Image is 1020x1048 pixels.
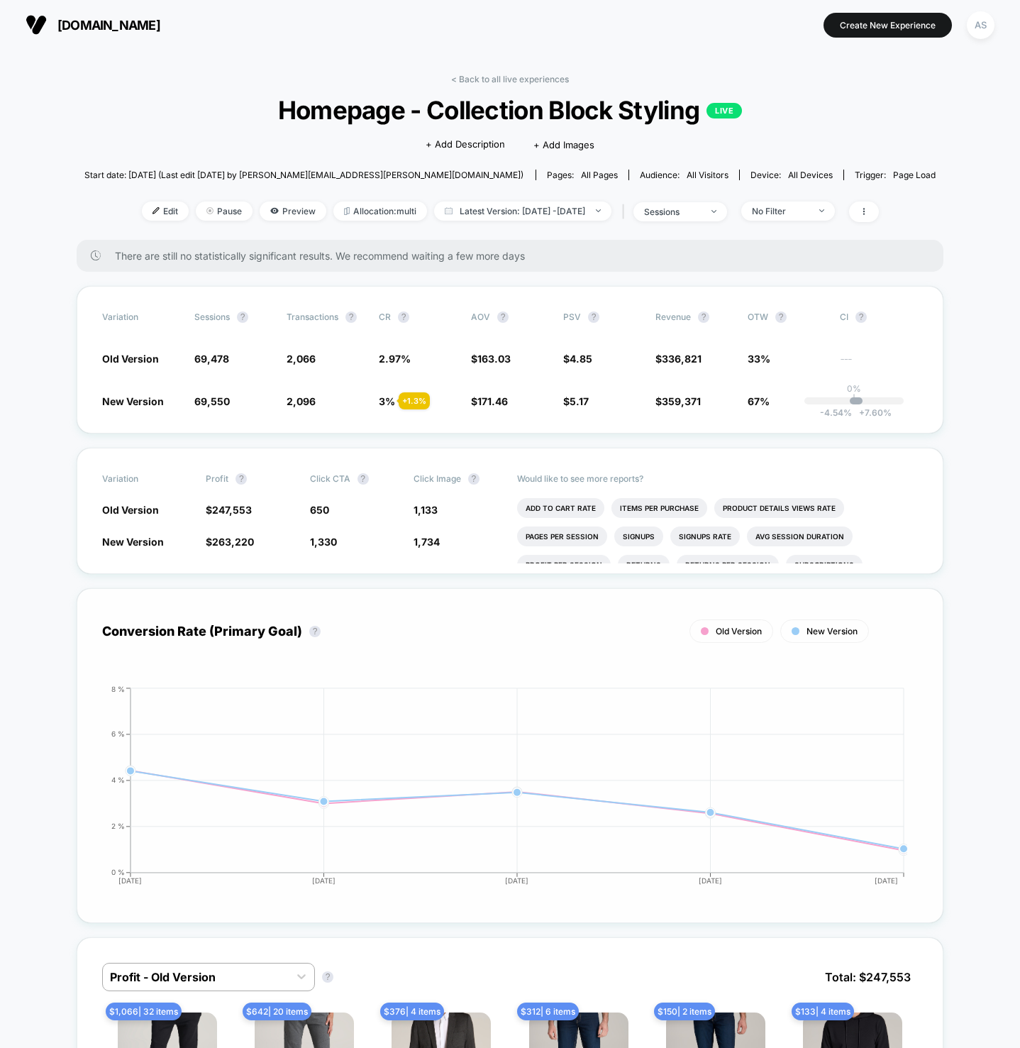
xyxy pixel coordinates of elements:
div: Pages: [547,170,618,180]
span: AOV [471,311,490,322]
div: CONVERSION_RATE [88,685,904,898]
span: 1,330 [310,536,337,548]
img: end [711,210,716,213]
span: $ 312 | 6 items [517,1003,579,1020]
tspan: [DATE] [699,876,722,885]
span: 7.60 % [852,407,892,418]
tspan: 2 % [111,822,125,830]
button: ? [309,626,321,637]
span: 359,371 [662,395,701,407]
span: Profit [206,473,228,484]
li: Returns Per Session [677,555,779,575]
span: all pages [581,170,618,180]
li: Returns [618,555,670,575]
div: + 1.3 % [399,392,430,409]
button: ? [345,311,357,323]
button: ? [775,311,787,323]
span: Variation [102,473,180,485]
button: ? [357,473,369,485]
span: [DOMAIN_NAME] [57,18,160,33]
span: New Version [806,626,858,636]
img: end [596,209,601,212]
button: AS [963,11,999,40]
span: Transactions [287,311,338,322]
button: ? [497,311,509,323]
tspan: [DATE] [875,876,899,885]
button: ? [588,311,599,323]
button: ? [235,473,247,485]
span: $ [471,353,511,365]
button: Create New Experience [824,13,952,38]
span: Allocation: multi [333,202,427,221]
img: end [819,209,824,212]
span: | [619,202,633,222]
span: Page Load [893,170,936,180]
span: 33% [748,353,770,365]
span: all devices [788,170,833,180]
span: $ 1,066 | 32 items [106,1003,182,1020]
span: $ 150 | 2 items [654,1003,715,1020]
button: ? [698,311,709,323]
span: $ [655,353,702,365]
li: Profit Per Session [517,555,611,575]
span: 650 [310,504,329,516]
span: $ 642 | 20 items [243,1003,311,1020]
span: 69,550 [194,395,230,407]
span: Edit [142,202,189,221]
span: 2.97 % [379,353,411,365]
div: AS [967,11,994,39]
span: $ [471,395,508,407]
button: ? [322,971,333,983]
span: $ [655,395,701,407]
span: 67% [748,395,770,407]
span: $ [206,504,252,516]
p: LIVE [706,103,742,118]
button: ? [468,473,479,485]
img: rebalance [344,207,350,215]
p: | [853,394,855,404]
tspan: [DATE] [118,876,142,885]
li: Subscriptions [786,555,863,575]
div: sessions [644,206,701,217]
tspan: 6 % [111,729,125,738]
a: < Back to all live experiences [451,74,569,84]
span: Old Version [716,626,762,636]
tspan: [DATE] [506,876,529,885]
button: ? [855,311,867,323]
p: 0% [847,383,861,394]
span: OTW [748,311,826,323]
span: CI [840,311,918,323]
span: Device: [739,170,843,180]
button: ? [398,311,409,323]
span: 171.46 [477,395,508,407]
tspan: 8 % [111,684,125,693]
span: -4.54 % [820,407,852,418]
img: Visually logo [26,14,47,35]
li: Add To Cart Rate [517,498,604,518]
button: ? [237,311,248,323]
li: Product Details Views Rate [714,498,844,518]
span: Click Image [414,473,461,484]
span: New Version [102,395,164,407]
img: edit [153,207,160,214]
span: All Visitors [687,170,728,180]
span: Old Version [102,353,159,365]
span: New Version [102,536,164,548]
span: Click CTA [310,473,350,484]
span: 163.03 [477,353,511,365]
span: Total: $ 247,553 [818,963,918,991]
span: Pause [196,202,253,221]
span: --- [840,355,918,365]
span: 1,133 [414,504,438,516]
span: There are still no statistically significant results. We recommend waiting a few more days [115,250,915,262]
span: + [859,407,865,418]
span: 263,220 [212,536,254,548]
div: Audience: [640,170,728,180]
span: $ [563,395,589,407]
span: 69,478 [194,353,229,365]
span: PSV [563,311,581,322]
span: Old Version [102,504,159,516]
li: Signups [614,526,663,546]
button: [DOMAIN_NAME] [21,13,165,36]
img: calendar [445,207,453,214]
